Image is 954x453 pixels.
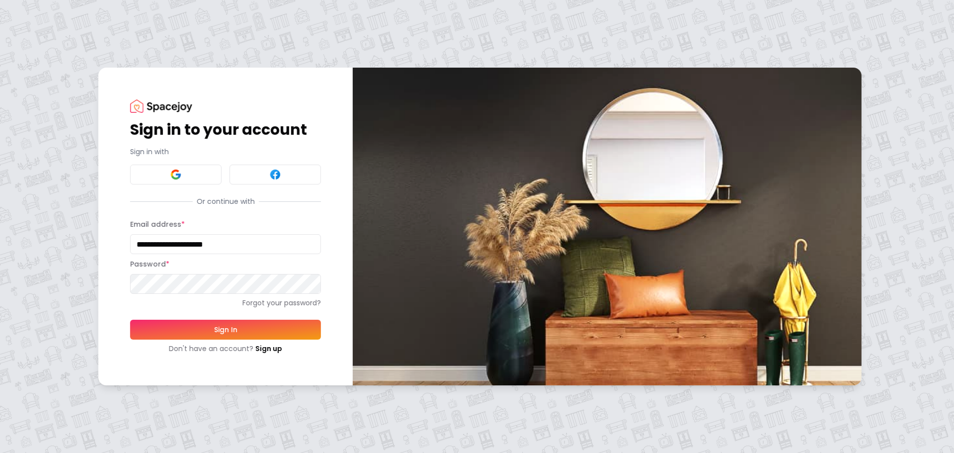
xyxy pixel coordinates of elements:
button: Sign In [130,320,321,340]
label: Email address [130,219,185,229]
img: Google signin [170,169,182,181]
h1: Sign in to your account [130,121,321,139]
div: Don't have an account? [130,344,321,354]
a: Sign up [255,344,282,354]
img: Spacejoy Logo [130,99,192,113]
img: Facebook signin [269,169,281,181]
p: Sign in with [130,147,321,157]
label: Password [130,259,169,269]
span: Or continue with [192,196,258,206]
a: Forgot your password? [130,298,321,308]
img: banner [353,68,862,385]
